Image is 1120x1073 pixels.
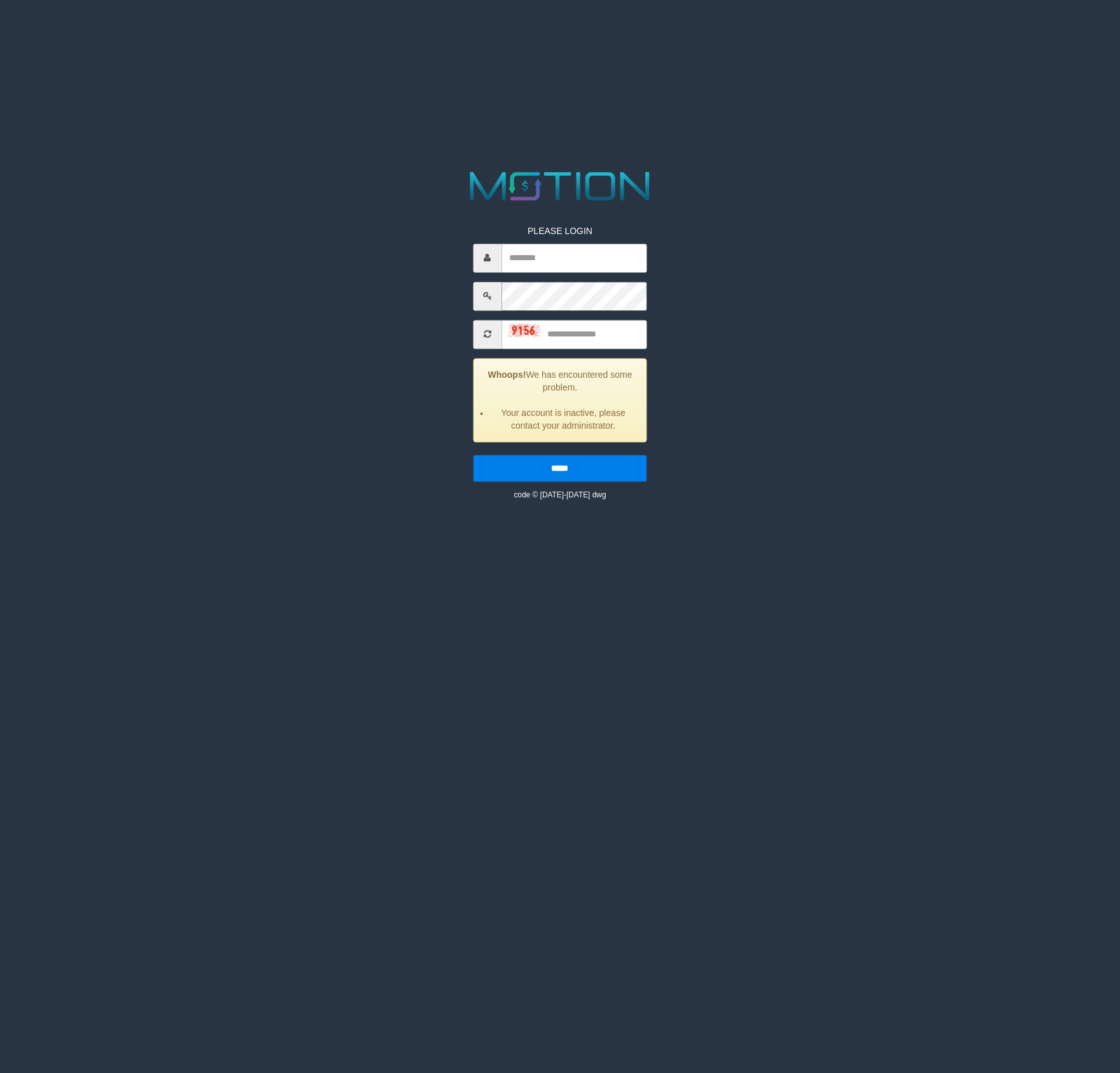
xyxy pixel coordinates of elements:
strong: Whoops! [488,370,526,380]
img: captcha [508,324,540,336]
img: MOTION_logo.png [462,167,658,205]
small: code © [DATE]-[DATE] dwg [514,490,606,499]
p: PLEASE LOGIN [473,225,647,237]
li: Your account is inactive, please contact your administrator. [489,406,637,432]
div: We has encountered some problem. [473,358,647,442]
